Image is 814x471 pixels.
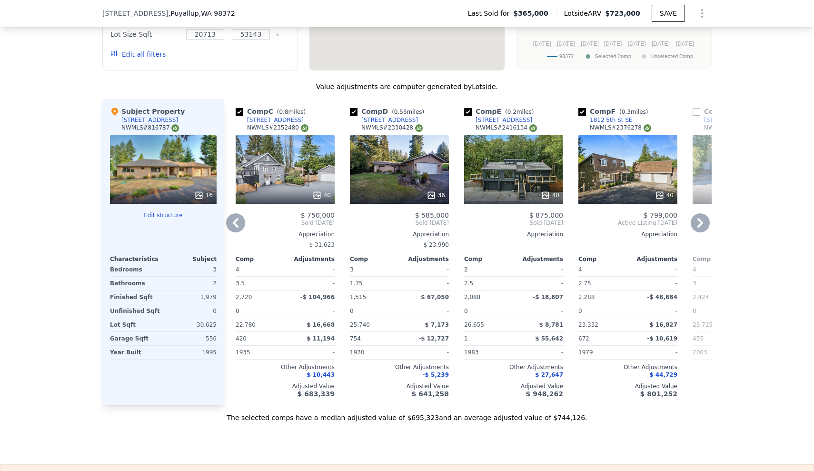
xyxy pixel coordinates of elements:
span: Last Sold for [468,9,514,18]
div: - [630,263,677,276]
span: -$ 48,684 [647,294,677,301]
span: -$ 5,239 [423,371,449,378]
text: [DATE] [652,40,670,47]
div: Lot Size Sqft [110,28,180,41]
div: [STREET_ADDRESS] [361,116,418,124]
span: 0.3 [622,109,631,115]
div: Comp [693,255,742,263]
div: - [287,346,335,359]
div: Characteristics [110,255,163,263]
div: Adjustments [628,255,677,263]
button: Clear [276,33,279,37]
div: [STREET_ADDRESS] [704,116,761,124]
span: $ 7,173 [425,321,449,328]
div: 16 [194,190,213,200]
span: 4 [578,266,582,273]
span: 26,655 [464,321,484,328]
div: Other Adjustments [464,363,563,371]
div: 1812 5th St SE [590,116,632,124]
span: $ 55,642 [535,335,563,342]
img: NWMLS Logo [415,124,423,132]
div: 40 [541,190,559,200]
span: $365,000 [513,9,548,18]
div: Comp [578,255,628,263]
div: 1995 [165,346,217,359]
text: Selected Comp [595,53,631,60]
img: NWMLS Logo [644,124,651,132]
span: $ 16,827 [649,321,677,328]
span: ( miles) [388,109,428,115]
a: [STREET_ADDRESS] [464,116,532,124]
div: Adjusted Value [693,382,792,390]
div: 2003 [693,346,740,359]
div: Comp [350,255,399,263]
a: [STREET_ADDRESS] [693,116,761,124]
div: Other Adjustments [236,363,335,371]
span: 672 [578,335,589,342]
span: ( miles) [273,109,309,115]
div: 1970 [350,346,397,359]
div: - [578,238,677,251]
span: Sold [DATE] [350,219,449,227]
div: Comp G [693,107,767,116]
div: - [516,304,563,318]
div: 40 [312,190,331,200]
div: Bathrooms [110,277,161,290]
div: Adjusted Value [464,382,563,390]
span: Active Listing [DATE] [578,219,677,227]
span: $ 10,443 [307,371,335,378]
a: [STREET_ADDRESS] [350,116,418,124]
div: Comp [236,255,285,263]
span: -$ 23,990 [421,241,449,248]
text: Unselected Comp [651,53,693,60]
div: Comp C [236,107,309,116]
div: Adjustments [399,255,449,263]
span: ( miles) [615,109,652,115]
div: 2 [165,277,217,290]
button: Show Options [693,4,712,23]
span: $ 641,258 [412,390,449,398]
div: Adjusted Value [236,382,335,390]
div: Year Built [110,346,161,359]
div: - [401,346,449,359]
div: Lot Sqft [110,318,161,331]
div: 556 [165,332,217,345]
span: Lotside ARV [564,9,605,18]
span: 0 [350,308,354,314]
div: 30,625 [165,318,217,331]
div: - [287,304,335,318]
div: 2.5 [464,277,512,290]
button: Edit all filters [110,50,166,59]
span: 2,720 [236,294,252,301]
span: 25,715 [693,321,713,328]
div: Comp D [350,107,428,116]
div: NWMLS # 2330428 [361,124,423,132]
span: -$ 31,623 [307,241,335,248]
div: Appreciation [578,230,677,238]
span: 0.8 [279,109,288,115]
div: Appreciation [464,230,563,238]
div: Adjusted Value [578,382,677,390]
span: 2 [464,266,468,273]
text: [DATE] [557,40,575,47]
span: $ 44,729 [649,371,677,378]
span: 0 [236,308,239,314]
div: 3 [165,263,217,276]
div: 1.75 [350,277,397,290]
div: Bedrooms [110,263,161,276]
img: NWMLS Logo [301,124,308,132]
div: Adjustments [285,255,335,263]
div: [STREET_ADDRESS] [121,116,178,124]
div: - [516,277,563,290]
span: $723,000 [605,10,640,17]
span: $ 948,262 [526,390,563,398]
div: - [401,263,449,276]
span: -$ 18,807 [533,294,563,301]
img: NWMLS Logo [529,124,537,132]
span: 1 [464,335,468,342]
div: Comp F [578,107,652,116]
div: Subject [163,255,217,263]
a: [STREET_ADDRESS] [236,116,304,124]
div: NWMLS # 2413673 [704,124,765,132]
div: NWMLS # 2416134 [476,124,537,132]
